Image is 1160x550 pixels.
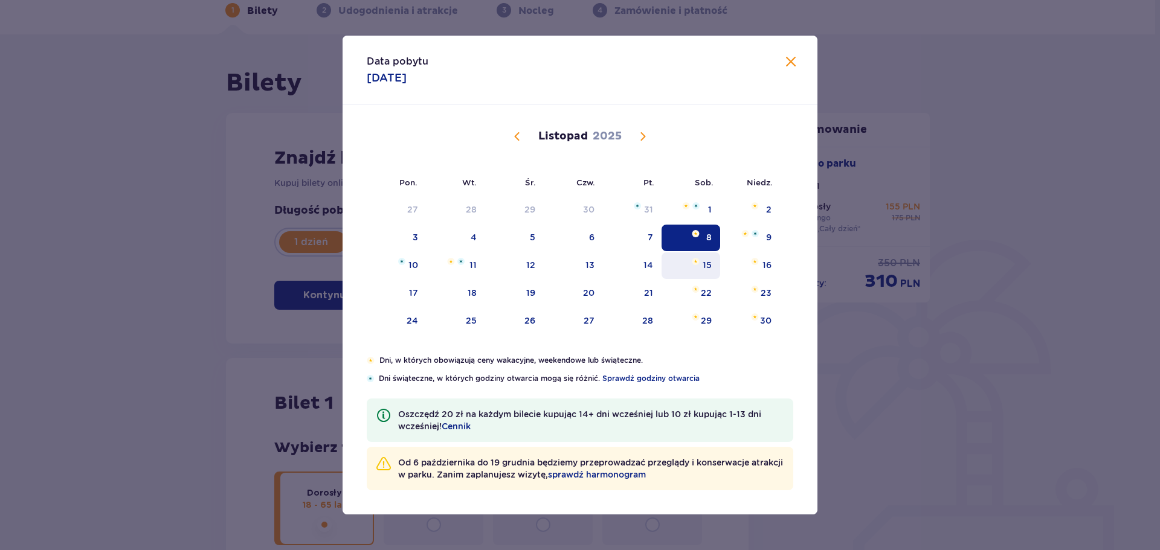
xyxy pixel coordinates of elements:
[603,225,662,251] td: piątek, 7 listopada 2025
[379,355,793,366] p: Dni, w których obowiązują ceny wakacyjne, weekendowe lub świąteczne.
[466,315,477,327] div: 25
[485,252,544,279] td: środa, 12 listopada 2025
[662,280,720,307] td: sobota, 22 listopada 2025
[643,177,654,187] small: Pt.
[602,373,700,384] a: Sprawdź godziny otwarcia
[751,202,759,209] img: Pomarańczowa gwiazdka
[747,177,773,187] small: Niedz.
[485,308,544,334] td: środa, 26 listopada 2025
[399,177,417,187] small: Pon.
[766,203,772,216] div: 2
[662,197,720,223] td: sobota, 1 listopada 2025
[524,315,535,327] div: 26
[692,286,700,293] img: Pomarańczowa gwiazdka
[398,408,784,432] p: Oszczędź 20 zł na każdym bilecie kupując 14+ dni wcześniej lub 10 zł kupując 1-13 dni wcześniej!
[544,280,604,307] td: czwartek, 20 listopada 2025
[544,308,604,334] td: czwartek, 27 listopada 2025
[642,315,653,327] div: 28
[367,252,427,279] td: poniedziałek, 10 listopada 2025
[682,202,690,209] img: Pomarańczowa gwiazdka
[643,259,653,271] div: 14
[367,308,427,334] td: poniedziałek, 24 listopada 2025
[603,308,662,334] td: piątek, 28 listopada 2025
[695,177,714,187] small: Sob.
[760,315,772,327] div: 30
[751,313,759,321] img: Pomarańczowa gwiazdka
[468,287,477,299] div: 18
[367,71,407,85] p: [DATE]
[485,225,544,251] td: środa, 5 listopada 2025
[408,259,418,271] div: 10
[741,230,749,237] img: Pomarańczowa gwiazdka
[447,258,455,265] img: Pomarańczowa gwiazdka
[367,357,375,364] img: Pomarańczowa gwiazdka
[583,203,594,216] div: 30
[589,231,594,243] div: 6
[644,203,653,216] div: 31
[427,280,485,307] td: wtorek, 18 listopada 2025
[706,231,712,243] div: 8
[462,177,477,187] small: Wt.
[576,177,595,187] small: Czw.
[692,202,700,209] img: Niebieska gwiazdka
[544,197,604,223] td: czwartek, 30 października 2025
[692,258,700,265] img: Pomarańczowa gwiazdka
[427,252,485,279] td: wtorek, 11 listopada 2025
[692,230,700,237] img: Pomarańczowa gwiazdka
[761,287,772,299] div: 23
[471,231,477,243] div: 4
[585,259,594,271] div: 13
[662,252,720,279] td: sobota, 15 listopada 2025
[538,129,588,144] p: Listopad
[457,258,465,265] img: Niebieska gwiazdka
[692,313,700,321] img: Pomarańczowa gwiazdka
[525,177,536,187] small: Śr.
[701,287,712,299] div: 22
[784,55,798,70] button: Zamknij
[751,286,759,293] img: Pomarańczowa gwiazdka
[442,420,471,432] a: Cennik
[510,129,524,144] button: Poprzedni miesiąc
[720,280,780,307] td: niedziela, 23 listopada 2025
[720,225,780,251] td: niedziela, 9 listopada 2025
[603,197,662,223] td: piątek, 31 października 2025
[485,280,544,307] td: środa, 19 listopada 2025
[662,308,720,334] td: sobota, 29 listopada 2025
[708,203,712,216] div: 1
[469,259,477,271] div: 11
[407,203,418,216] div: 27
[530,231,535,243] div: 5
[703,259,712,271] div: 15
[379,373,793,384] p: Dni świąteczne, w których godziny otwarcia mogą się różnić.
[701,315,712,327] div: 29
[544,225,604,251] td: czwartek, 6 listopada 2025
[603,252,662,279] td: piątek, 14 listopada 2025
[427,225,485,251] td: wtorek, 4 listopada 2025
[603,280,662,307] td: piątek, 21 listopada 2025
[427,197,485,223] td: wtorek, 28 października 2025
[720,252,780,279] td: niedziela, 16 listopada 2025
[526,259,535,271] div: 12
[636,129,650,144] button: Następny miesiąc
[466,203,477,216] div: 28
[752,230,759,237] img: Niebieska gwiazdka
[398,456,784,481] p: Od 6 października do 19 grudnia będziemy przeprowadzać przeglądy i konserwacje atrakcji w parku. ...
[367,280,427,307] td: poniedziałek, 17 listopada 2025
[524,203,535,216] div: 29
[367,225,427,251] td: poniedziałek, 3 listopada 2025
[762,259,772,271] div: 16
[720,308,780,334] td: niedziela, 30 listopada 2025
[593,129,622,144] p: 2025
[398,258,405,265] img: Niebieska gwiazdka
[409,287,418,299] div: 17
[548,468,646,481] span: sprawdź harmonogram
[485,197,544,223] td: środa, 29 października 2025
[634,202,641,209] img: Niebieska gwiazdka
[644,287,653,299] div: 21
[526,287,535,299] div: 19
[407,315,418,327] div: 24
[584,315,594,327] div: 27
[648,231,653,243] div: 7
